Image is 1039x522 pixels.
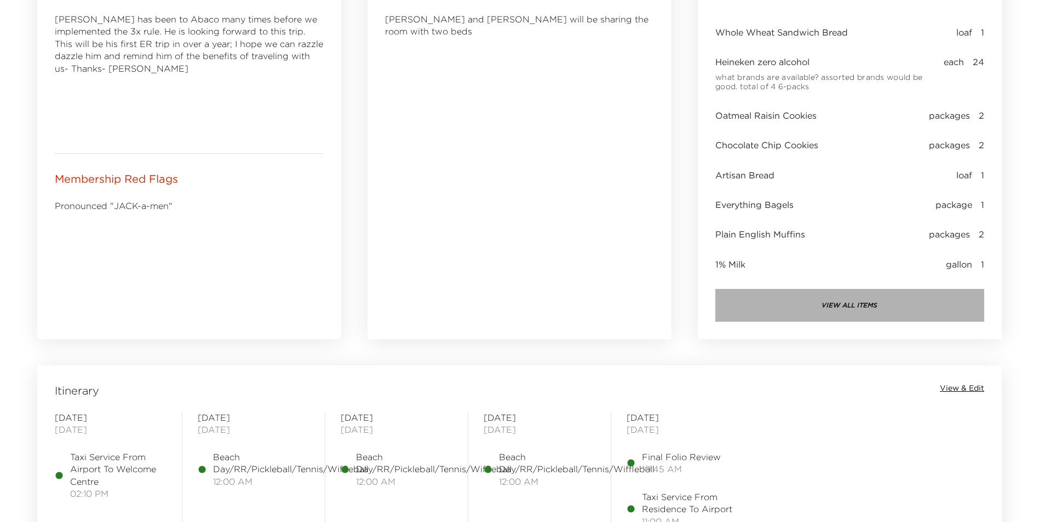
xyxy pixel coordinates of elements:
[981,26,984,38] span: 1
[981,169,984,181] span: 1
[956,26,972,38] span: loaf
[979,109,984,121] span: 2
[385,14,648,37] span: [PERSON_NAME] and [PERSON_NAME] will be sharing the room with two beds
[356,451,512,475] span: Beach Day/RR/Pickleball/Tennis/Wiffleball
[981,258,984,270] span: 1
[715,228,805,240] span: Plain English Muffins
[715,26,848,38] span: Whole Wheat Sandwich Bread
[499,451,655,475] span: Beach Day/RR/Pickleball/Tennis/Wiffleball
[929,228,970,240] span: packages
[981,199,984,211] span: 1
[935,199,972,211] span: package
[956,169,972,181] span: loaf
[715,109,817,121] span: Oatmeal Raisin Cookies
[973,56,984,91] span: 24
[198,411,309,424] span: [DATE]
[55,14,323,74] span: [PERSON_NAME] has been to Abaco many times before we implemented the 3x rule. He is looking forwa...
[484,411,595,424] span: [DATE]
[70,451,167,488] span: Taxi Service From Airport To Welcome Centre
[499,475,655,488] span: 12:00 AM
[198,424,309,436] span: [DATE]
[715,169,774,181] span: Artisan Bread
[944,56,964,91] span: each
[715,199,794,211] span: Everything Bagels
[70,488,167,500] span: 02:10 PM
[55,424,167,436] span: [DATE]
[979,139,984,151] span: 2
[341,411,452,424] span: [DATE]
[642,491,738,515] span: Taxi Service From Residence To Airport
[341,424,452,436] span: [DATE]
[55,383,99,398] span: Itinerary
[940,383,984,394] button: View & Edit
[715,139,818,151] span: Chocolate Chip Cookies
[929,139,970,151] span: packages
[929,109,970,121] span: packages
[627,424,738,436] span: [DATE]
[642,463,721,475] span: 10:45 AM
[55,200,324,212] div: Pronounced "JACK-a-men"
[715,258,745,270] span: 1% Milk
[356,475,512,488] span: 12:00 AM
[979,228,984,240] span: 2
[715,289,984,322] button: view all items
[715,56,944,68] span: Heineken zero alcohol
[55,411,167,424] span: [DATE]
[213,451,369,475] span: Beach Day/RR/Pickleball/Tennis/Wiffleball
[484,424,595,436] span: [DATE]
[55,171,178,187] p: Membership Red Flags
[946,258,972,270] span: gallon
[715,73,944,92] span: what brands are available? assorted brands would be good. total of 4 6-packs
[213,475,369,488] span: 12:00 AM
[627,411,738,424] span: [DATE]
[642,451,721,463] span: Final Folio Review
